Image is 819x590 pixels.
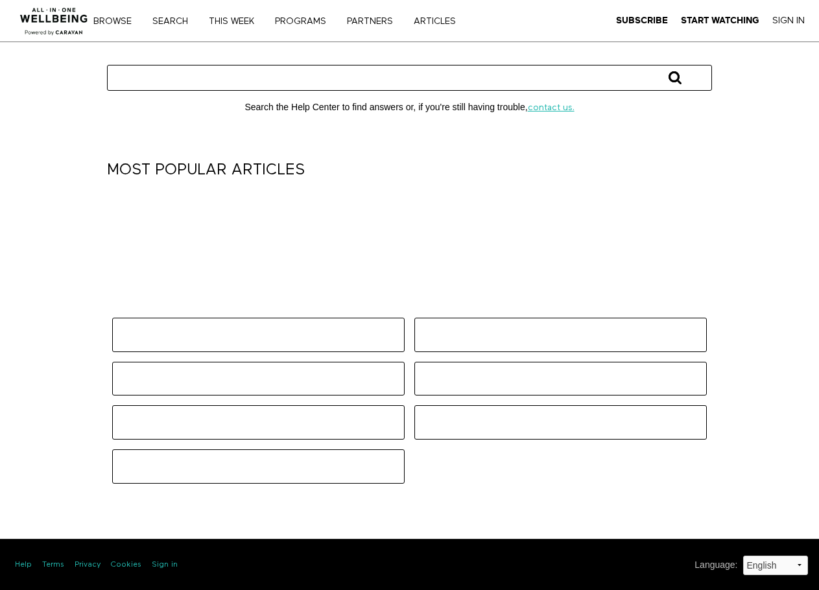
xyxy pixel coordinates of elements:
[112,318,405,352] a: Account Settings
[42,560,64,571] a: Terms
[681,15,759,27] a: Start Watching
[15,560,32,571] a: Help
[107,160,305,180] h3: Most Popular Articles
[123,372,394,386] span: Purchasing/Renting
[425,416,696,429] span: Using the Android App
[414,318,707,352] a: Downloading
[112,405,405,440] a: Using the iOS App
[107,65,711,91] input: Search the knowledge base
[107,100,711,114] div: Search the Help Center to find answers or, if you're still having trouble,
[152,560,178,571] a: Sign in
[425,372,696,386] span: Subscribing
[75,560,101,571] a: Privacy
[425,328,696,342] span: Downloading
[409,17,469,26] a: ARTICLES
[616,16,668,25] strong: Subscribe
[414,362,707,396] a: Subscribing
[123,416,394,429] span: Using the iOS App
[528,103,575,112] a: contact us.
[694,558,737,572] label: Language :
[112,362,405,396] a: Purchasing/Renting
[89,17,145,26] a: Browse
[342,17,407,26] a: PARTNERS
[102,14,482,27] nav: Primary
[112,449,405,484] a: Watching
[772,15,805,27] a: Sign In
[616,15,668,27] a: Subscribe
[111,560,141,571] a: Cookies
[204,17,268,26] a: THIS WEEK
[681,16,759,25] strong: Start Watching
[123,328,394,342] span: Account Settings
[270,17,340,26] a: PROGRAMS
[148,17,202,26] a: Search
[414,405,707,440] a: Using the Android App
[123,460,394,473] span: Watching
